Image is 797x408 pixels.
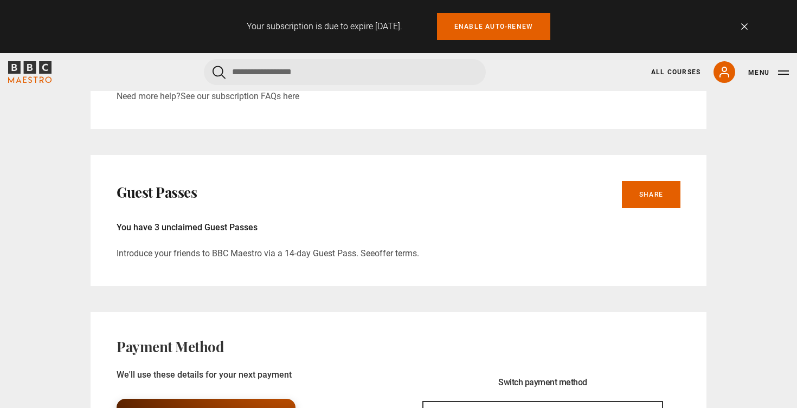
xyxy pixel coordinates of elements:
[204,59,486,85] input: Search
[651,67,700,77] a: All Courses
[622,181,680,208] a: Share
[117,221,680,234] p: You have 3 unclaimed Guest Passes
[117,184,197,201] h2: Guest Passes
[247,20,402,33] p: Your subscription is due to expire [DATE].
[117,368,392,381] p: We'll use these details for your next payment
[8,61,52,83] svg: BBC Maestro
[437,13,550,40] a: Enable auto-renew
[117,338,224,355] h2: Payment Method
[117,90,680,103] p: Need more help?
[375,248,417,259] a: offer terms
[422,377,663,387] h3: Switch payment method
[748,67,789,78] button: Toggle navigation
[181,91,299,101] a: See our subscription FAQs here
[117,247,680,260] p: Introduce your friends to BBC Maestro via a 14-day Guest Pass. See .
[213,66,226,79] button: Submit the search query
